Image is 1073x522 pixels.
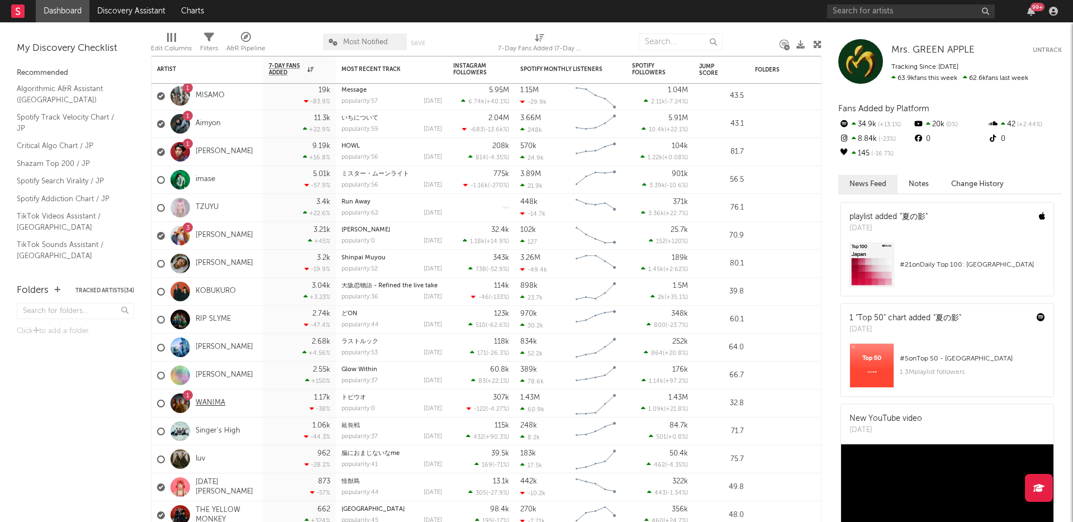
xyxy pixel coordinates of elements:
[312,143,330,150] div: 9.19k
[17,239,123,262] a: TikTok Sounds Assistant / [GEOGRAPHIC_DATA]
[486,99,507,105] span: +40.1 %
[699,369,744,382] div: 66.7
[313,170,330,178] div: 5.01k
[196,119,221,129] a: Aimyon
[520,126,542,134] div: 248k
[571,110,621,138] svg: Chart title
[341,115,442,121] div: いちについて
[341,143,360,149] a: HOWL
[651,293,688,301] div: ( )
[651,99,665,105] span: 2.11k
[196,478,258,497] a: [DATE] [PERSON_NAME]
[341,406,375,412] div: popularity: 0
[310,405,330,412] div: -38 %
[488,155,507,161] span: -4.35 %
[341,283,442,289] div: 大阪恋物語 - Refined the live take
[699,89,744,103] div: 43.5
[658,295,664,301] span: 2k
[520,182,543,189] div: 21.9k
[424,294,442,300] div: [DATE]
[424,322,442,328] div: [DATE]
[870,151,894,157] span: -16.7 %
[571,278,621,306] svg: Chart title
[316,198,330,206] div: 3.4k
[520,170,541,178] div: 3.89M
[891,75,957,82] span: 63.9k fans this week
[876,122,901,128] span: +13.1 %
[520,198,538,206] div: 448k
[463,238,509,245] div: ( )
[849,312,961,324] div: 1 "Top 50" chart added
[644,349,688,357] div: ( )
[196,203,219,212] a: TZUYU
[667,322,686,329] span: -23.7 %
[314,226,330,234] div: 3.21k
[520,226,536,234] div: 102k
[312,282,330,290] div: 3.04k
[520,338,537,345] div: 834k
[667,239,686,245] span: +120 %
[648,155,662,161] span: 1.22k
[520,154,544,162] div: 24.9k
[640,154,688,161] div: ( )
[900,352,1045,366] div: # 5 on Top 50 - [GEOGRAPHIC_DATA]
[17,193,123,205] a: Spotify Addiction Chart / JP
[341,98,378,105] div: popularity: 57
[196,398,225,408] a: WANIMA
[699,173,744,187] div: 56.5
[341,227,390,233] a: [PERSON_NAME]
[341,367,442,373] div: Glow Within
[490,183,507,189] span: -270 %
[987,117,1062,132] div: 42
[341,423,360,429] a: 延長戦
[341,171,409,177] a: ミスター・ムーンライト
[471,377,509,385] div: ( )
[520,98,547,106] div: -29.9k
[699,341,744,354] div: 64.0
[520,310,537,317] div: 970k
[17,325,134,338] div: Click to add a folder.
[672,366,688,373] div: 176k
[672,170,688,178] div: 901k
[157,66,241,73] div: Artist
[571,82,621,110] svg: Chart title
[341,322,379,328] div: popularity: 44
[664,350,686,357] span: +20.8 %
[196,259,253,268] a: [PERSON_NAME]
[487,322,507,329] span: -62.6 %
[468,265,509,273] div: ( )
[755,67,839,73] div: Folders
[341,87,367,93] a: Message
[471,183,488,189] span: -1.16k
[649,127,664,133] span: 10.4k
[699,257,744,271] div: 80.1
[642,377,688,385] div: ( )
[841,243,1053,296] a: #21onDaily Top 100: [GEOGRAPHIC_DATA]
[151,28,192,60] div: Edit Columns
[673,198,688,206] div: 371k
[341,238,375,244] div: popularity: 0
[303,126,330,133] div: +22.9 %
[470,349,509,357] div: ( )
[196,343,253,352] a: [PERSON_NAME]
[838,175,898,193] button: News Feed
[341,395,366,401] a: トビウオ
[520,66,604,73] div: Spotify Monthly Listeners
[654,322,666,329] span: 800
[485,127,507,133] span: -13.6k %
[639,34,723,50] input: Search...
[699,63,727,77] div: Jump Score
[424,126,442,132] div: [DATE]
[341,311,442,317] div: どON
[520,210,545,217] div: -14.7k
[341,199,371,205] a: Run Away
[341,182,378,188] div: popularity: 56
[341,255,386,261] a: Shinpai Muyou
[463,182,509,189] div: ( )
[838,132,913,146] div: 8.84k
[488,406,507,412] span: -4.27 %
[17,140,123,152] a: Critical Algo Chart / JP
[672,143,688,150] div: 104k
[196,231,253,240] a: [PERSON_NAME]
[520,282,538,290] div: 898k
